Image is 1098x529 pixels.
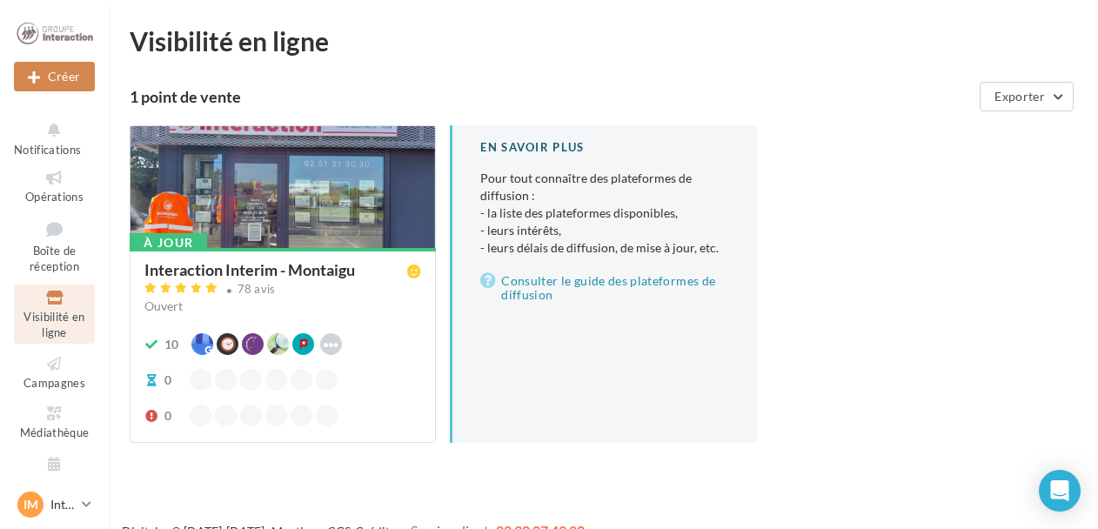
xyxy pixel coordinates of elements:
div: En savoir plus [480,139,728,156]
span: Boîte de réception [30,244,79,274]
div: Visibilité en ligne [130,28,1077,54]
div: 0 [164,407,171,425]
button: Créer [14,62,95,91]
a: Boîte de réception [14,214,95,278]
p: Pour tout connaître des plateformes de diffusion : [480,170,728,257]
div: Open Intercom Messenger [1039,470,1081,512]
div: À jour [130,233,207,252]
span: Opérations [25,190,84,204]
a: Consulter le guide des plateformes de diffusion [480,271,728,305]
a: Médiathèque [14,400,95,443]
div: 10 [164,336,178,353]
a: Calendrier [14,451,95,493]
a: Campagnes [14,351,95,393]
span: Visibilité en ligne [23,310,84,340]
span: Ouvert [144,298,183,313]
div: Interaction Interim - Montaigu [144,262,355,278]
p: Interaction MONTAIGU [50,496,75,513]
a: Opérations [14,164,95,207]
span: Médiathèque [20,425,90,439]
span: IM [23,496,38,513]
div: 1 point de vente [130,89,973,104]
a: IM Interaction MONTAIGU [14,488,95,521]
li: - leurs intérêts, [480,222,728,239]
a: 78 avis [144,280,421,301]
span: Notifications [14,143,81,157]
div: 78 avis [238,284,276,295]
li: - la liste des plateformes disponibles, [480,204,728,222]
div: Nouvelle campagne [14,62,95,91]
span: Campagnes [23,376,85,390]
button: Exporter [980,82,1074,111]
li: - leurs délais de diffusion, de mise à jour, etc. [480,239,728,257]
div: 0 [164,372,171,389]
a: Visibilité en ligne [14,285,95,344]
span: Exporter [994,89,1045,104]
